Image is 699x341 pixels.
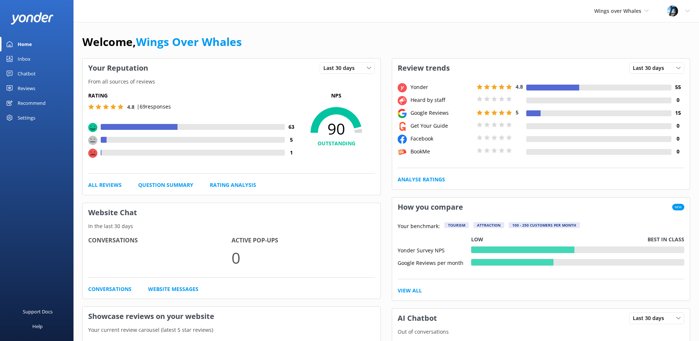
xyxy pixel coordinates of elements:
a: Wings Over Whales [136,34,242,49]
span: 90 [298,120,375,138]
p: NPS [298,92,375,100]
span: 5 [516,109,519,116]
h3: AI Chatbot [392,309,442,328]
div: Google Reviews per month [398,259,471,266]
a: Rating Analysis [210,181,256,189]
a: All Reviews [88,181,122,189]
div: Help [32,319,43,334]
div: Google Reviews [409,109,475,117]
span: Wings over Whales [594,7,641,14]
h4: 5 [285,136,298,144]
p: Low [471,235,483,244]
h3: Showcase reviews on your website [83,307,380,326]
div: 100 - 250 customers per month [509,222,580,228]
div: Reviews [18,81,35,96]
h4: 63 [285,123,298,131]
a: Question Summary [138,181,193,189]
div: Facebook [409,135,475,143]
h5: Rating [88,92,298,100]
span: 4.8 [516,83,523,90]
span: New [672,204,684,210]
h4: 0 [671,135,684,143]
p: In the last 30 days [83,222,380,230]
div: Inbox [18,51,31,66]
div: Chatbot [18,66,36,81]
p: Your benchmark: [398,222,440,231]
p: From all sources of reviews [83,78,380,86]
div: Support Docs [23,304,53,319]
h4: OUTSTANDING [298,139,375,148]
h4: 0 [671,148,684,156]
a: Website Messages [148,285,198,293]
p: Best in class [648,235,684,244]
a: View All [398,287,422,295]
div: Settings [18,110,35,125]
h4: 0 [671,96,684,104]
h4: 1 [285,149,298,157]
p: 0 [232,245,375,270]
div: Heard by staff [409,96,475,104]
div: Recommend [18,96,46,110]
div: BookMe [409,148,475,156]
span: Last 30 days [633,314,668,322]
p: Your current review carousel (latest 5 star reviews) [83,326,380,334]
span: Last 30 days [323,64,359,72]
a: Conversations [88,285,132,293]
h3: How you compare [392,198,469,217]
h4: 0 [671,122,684,130]
h4: 15 [671,109,684,117]
p: Out of conversations [392,328,690,336]
h4: 55 [671,83,684,91]
h3: Your Reputation [83,58,154,78]
img: 145-1635463833.jpg [667,6,678,17]
div: Home [18,37,32,51]
h3: Review trends [392,58,455,78]
a: Analyse Ratings [398,175,445,184]
h1: Welcome, [82,33,242,51]
div: Yonder Survey NPS [398,246,471,253]
div: Get Your Guide [409,122,475,130]
h4: Conversations [88,236,232,245]
div: Attraction [473,222,504,228]
div: Yonder [409,83,475,91]
p: | 69 responses [137,103,171,111]
h3: Website Chat [83,203,380,222]
img: yonder-white-logo.png [11,12,53,24]
span: 4.8 [127,103,135,110]
h4: Active Pop-ups [232,236,375,245]
div: Tourism [444,222,469,228]
span: Last 30 days [633,64,668,72]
